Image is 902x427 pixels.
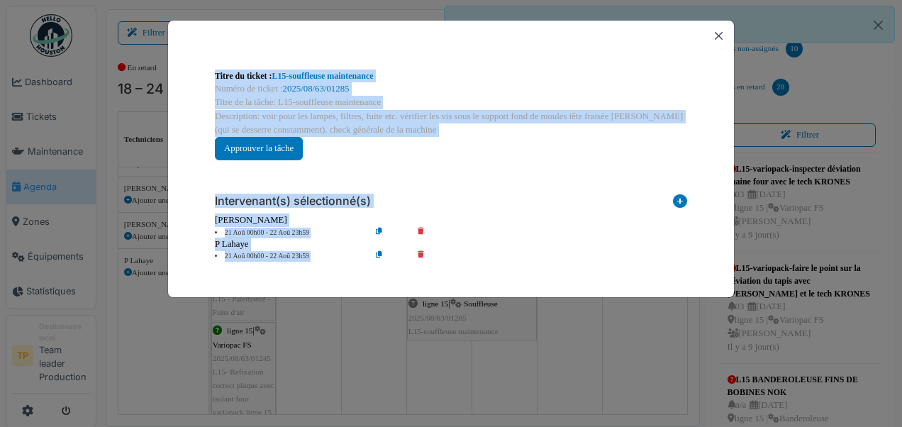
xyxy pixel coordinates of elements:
[208,228,370,238] li: 21 Aoû 00h00 - 22 Aoû 23h59
[215,96,687,109] div: Titre de la tâche: L15-souffleuse maintenance
[215,70,687,82] div: Titre du ticket :
[215,82,687,96] div: Numéro de ticket :
[215,194,371,208] h6: Intervenant(s) sélectionné(s)
[673,194,687,213] i: Ajouter
[709,26,728,45] button: Close
[272,71,374,81] a: L15-souffleuse maintenance
[215,213,687,227] div: [PERSON_NAME]
[215,110,687,137] div: Description: voir pour les lampes, filtres, fuite etc. vérifier les vis sous le support fond de m...
[208,251,370,262] li: 21 Aoû 00h00 - 22 Aoû 23h59
[215,137,303,160] button: Approuver la tâche
[215,238,687,251] div: P Lahaye
[283,84,350,94] a: 2025/08/63/01285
